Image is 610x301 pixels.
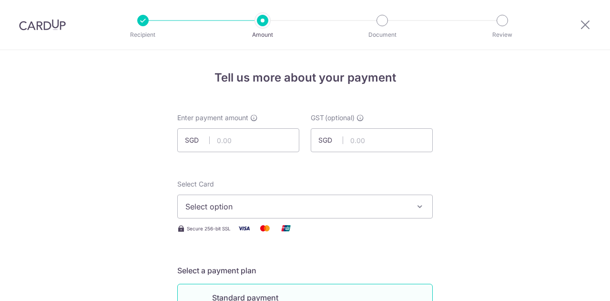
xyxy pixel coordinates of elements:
p: Recipient [108,30,178,40]
p: Review [467,30,538,40]
button: Select option [177,195,433,218]
img: Union Pay [276,222,295,234]
img: Mastercard [255,222,274,234]
span: (optional) [325,113,355,123]
p: Amount [227,30,298,40]
span: SGD [185,135,210,145]
span: Secure 256-bit SSL [187,225,231,232]
span: translation missing: en.payables.payment_networks.credit_card.summary.labels.select_card [177,180,214,188]
img: Visa [234,222,254,234]
span: Enter payment amount [177,113,248,123]
span: Select option [185,201,407,212]
input: 0.00 [311,128,433,152]
h4: Tell us more about your payment [177,69,433,86]
p: Document [347,30,417,40]
h5: Select a payment plan [177,265,433,276]
img: CardUp [19,19,66,31]
input: 0.00 [177,128,299,152]
span: GST [311,113,324,123]
span: SGD [318,135,343,145]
